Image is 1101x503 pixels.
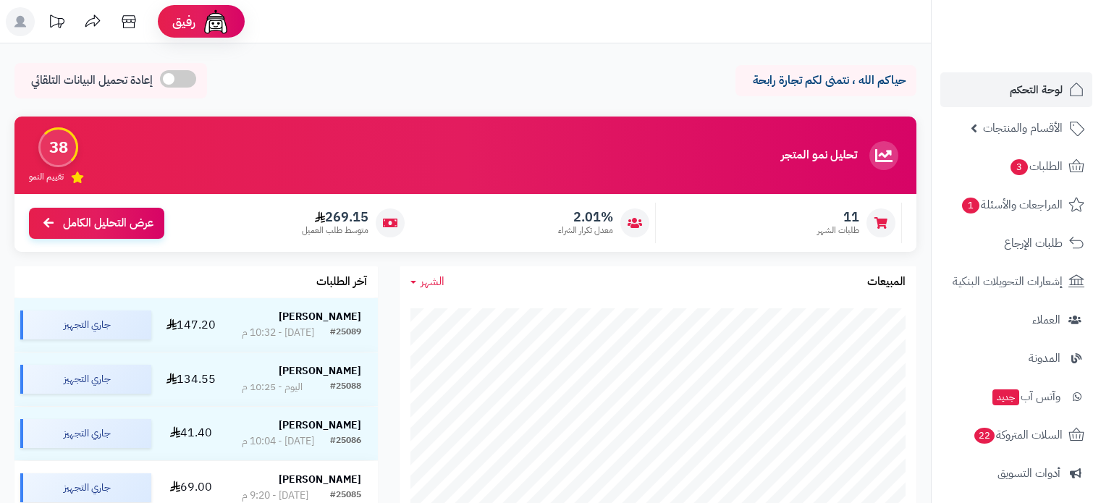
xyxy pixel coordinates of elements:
[410,274,444,290] a: الشهر
[242,380,303,394] div: اليوم - 10:25 م
[940,456,1092,491] a: أدوات التسويق
[1032,310,1060,330] span: العملاء
[20,473,151,502] div: جاري التجهيز
[242,434,314,449] div: [DATE] - 10:04 م
[20,419,151,448] div: جاري التجهيز
[558,224,613,237] span: معدل تكرار الشراء
[940,264,1092,299] a: إشعارات التحويلات البنكية
[172,13,195,30] span: رفيق
[279,363,361,379] strong: [PERSON_NAME]
[940,149,1092,184] a: الطلبات3
[31,72,153,89] span: إعادة تحميل البيانات التلقائي
[157,298,225,352] td: 147.20
[279,309,361,324] strong: [PERSON_NAME]
[330,326,361,340] div: #25089
[38,7,75,40] a: تحديثات المنصة
[1009,156,1063,177] span: الطلبات
[940,379,1092,414] a: وآتس آبجديد
[817,209,859,225] span: 11
[1010,80,1063,100] span: لوحة التحكم
[1029,348,1060,368] span: المدونة
[302,224,368,237] span: متوسط طلب العميل
[29,208,164,239] a: عرض التحليل الكامل
[992,389,1019,405] span: جديد
[242,489,308,503] div: [DATE] - 9:20 م
[242,326,314,340] div: [DATE] - 10:32 م
[421,273,444,290] span: الشهر
[330,489,361,503] div: #25085
[20,310,151,339] div: جاري التجهيز
[20,365,151,394] div: جاري التجهيز
[781,149,857,162] h3: تحليل نمو المتجر
[997,463,1060,483] span: أدوات التسويق
[940,303,1092,337] a: العملاء
[330,380,361,394] div: #25088
[746,72,906,89] p: حياكم الله ، نتمنى لكم تجارة رابحة
[940,187,1092,222] a: المراجعات والأسئلة1
[201,7,230,36] img: ai-face.png
[940,72,1092,107] a: لوحة التحكم
[867,276,906,289] h3: المبيعات
[991,386,1060,407] span: وآتس آب
[279,472,361,487] strong: [PERSON_NAME]
[817,224,859,237] span: طلبات الشهر
[29,171,64,183] span: تقييم النمو
[940,226,1092,261] a: طلبات الإرجاع
[974,428,995,444] span: 22
[157,407,225,460] td: 41.40
[302,209,368,225] span: 269.15
[973,425,1063,445] span: السلات المتروكة
[983,118,1063,138] span: الأقسام والمنتجات
[63,215,153,232] span: عرض التحليل الكامل
[940,418,1092,452] a: السلات المتروكة22
[316,276,367,289] h3: آخر الطلبات
[558,209,613,225] span: 2.01%
[962,198,979,214] span: 1
[940,341,1092,376] a: المدونة
[157,352,225,406] td: 134.55
[330,434,361,449] div: #25086
[1003,39,1087,69] img: logo-2.png
[961,195,1063,215] span: المراجعات والأسئلة
[279,418,361,433] strong: [PERSON_NAME]
[1011,159,1028,175] span: 3
[1004,233,1063,253] span: طلبات الإرجاع
[953,271,1063,292] span: إشعارات التحويلات البنكية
